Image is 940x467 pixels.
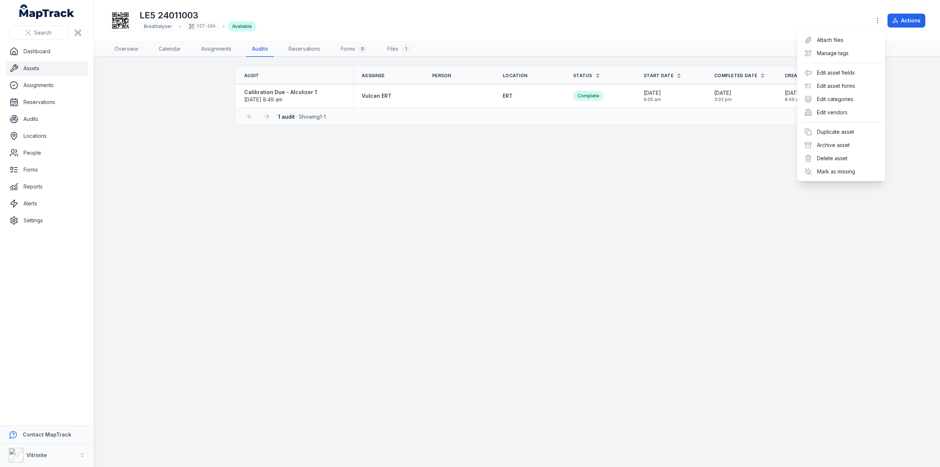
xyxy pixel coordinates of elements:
div: Manage tags [800,47,882,60]
div: Delete asset [800,152,882,165]
div: Edit asset forms [800,79,882,93]
div: Attach files [800,33,882,47]
div: Duplicate asset [800,125,882,139]
div: Edit asset fields [800,66,882,79]
div: Edit vendors [800,106,882,119]
div: Edit categories [800,93,882,106]
div: Mark as missing [800,165,882,178]
div: Archive asset [800,139,882,152]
